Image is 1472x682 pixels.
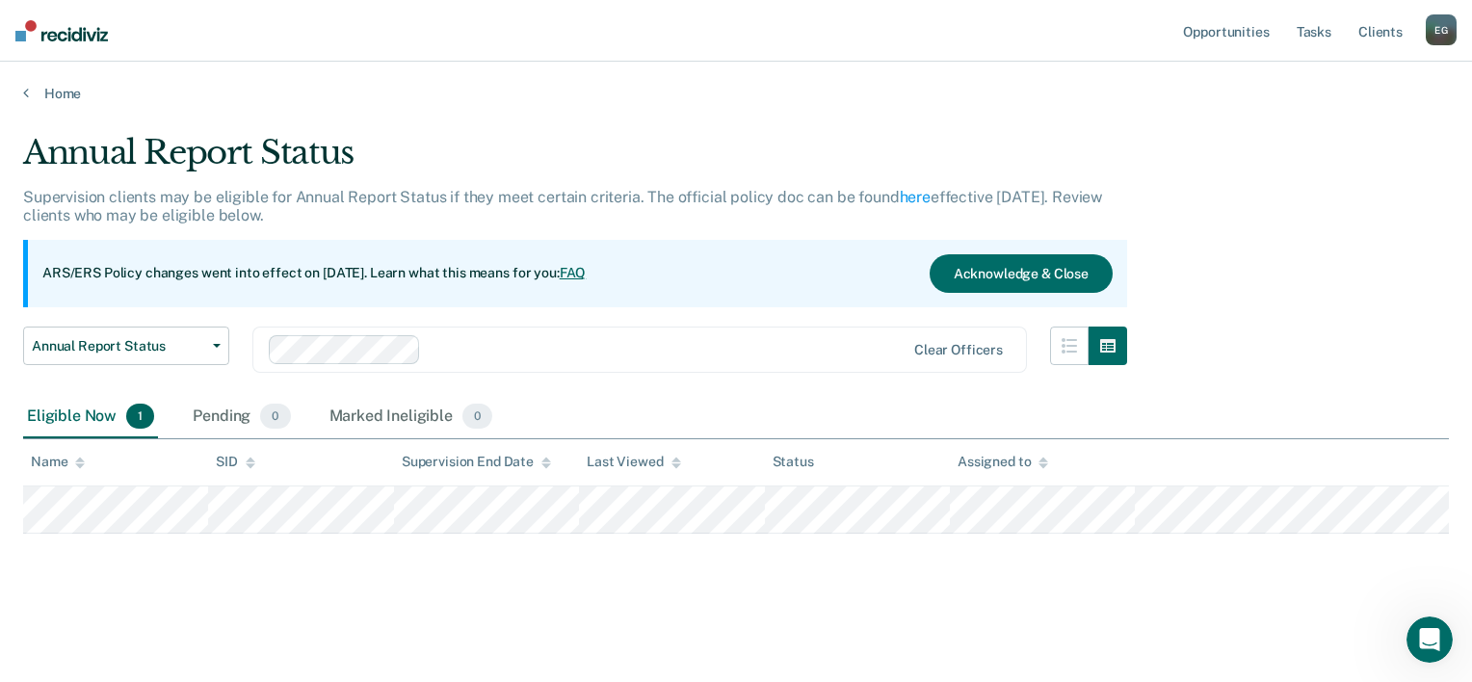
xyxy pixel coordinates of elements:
[930,254,1113,293] button: Acknowledge & Close
[587,454,680,470] div: Last Viewed
[773,454,814,470] div: Status
[1406,616,1453,663] iframe: Intercom live chat
[42,264,586,283] p: ARS/ERS Policy changes went into effect on [DATE]. Learn what this means for you:
[31,454,85,470] div: Name
[32,338,205,354] span: Annual Report Status
[23,133,1127,188] div: Annual Report Status
[216,454,255,470] div: SID
[23,85,1449,102] a: Home
[462,404,492,429] span: 0
[260,404,290,429] span: 0
[958,454,1048,470] div: Assigned to
[914,342,1003,358] div: Clear officers
[23,396,158,438] div: Eligible Now1
[1426,14,1457,45] div: E G
[560,265,587,280] a: FAQ
[23,188,1102,224] p: Supervision clients may be eligible for Annual Report Status if they meet certain criteria. The o...
[126,404,154,429] span: 1
[23,327,229,365] button: Annual Report Status
[326,396,497,438] div: Marked Ineligible0
[900,188,931,206] a: here
[1426,14,1457,45] button: EG
[189,396,294,438] div: Pending0
[402,454,551,470] div: Supervision End Date
[15,20,108,41] img: Recidiviz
